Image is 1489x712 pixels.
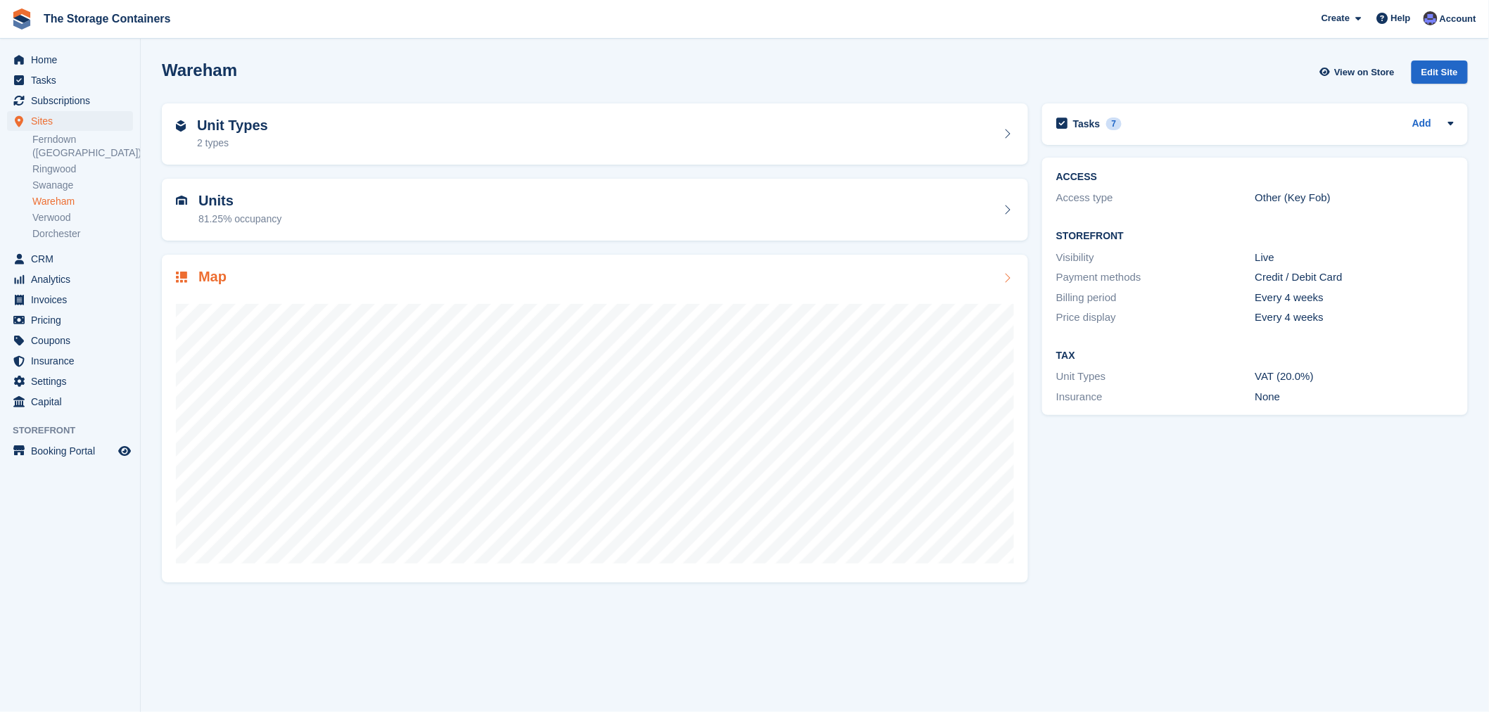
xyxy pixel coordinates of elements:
div: Every 4 weeks [1255,310,1455,326]
a: Preview store [116,443,133,459]
div: Price display [1056,310,1255,326]
div: None [1255,389,1455,405]
div: Unit Types [1056,369,1255,385]
span: View on Store [1334,65,1395,80]
span: Home [31,50,115,70]
span: Subscriptions [31,91,115,110]
a: Swanage [32,179,133,192]
a: Units 81.25% occupancy [162,179,1028,241]
div: Billing period [1056,290,1255,306]
a: Add [1412,116,1431,132]
img: unit-icn-7be61d7bf1b0ce9d3e12c5938cc71ed9869f7b940bace4675aadf7bd6d80202e.svg [176,196,187,205]
h2: Units [198,193,281,209]
a: menu [7,351,133,371]
h2: Map [198,269,227,285]
a: View on Store [1318,61,1400,84]
span: Analytics [31,269,115,289]
a: Map [162,255,1028,583]
img: stora-icon-8386f47178a22dfd0bd8f6a31ec36ba5ce8667c1dd55bd0f319d3a0aa187defe.svg [11,8,32,30]
a: menu [7,331,133,350]
h2: Tasks [1073,117,1101,130]
span: Sites [31,111,115,131]
span: Account [1440,12,1476,26]
div: 81.25% occupancy [198,212,281,227]
div: Access type [1056,190,1255,206]
a: menu [7,91,133,110]
a: Ferndown ([GEOGRAPHIC_DATA]) [32,133,133,160]
span: CRM [31,249,115,269]
a: menu [7,310,133,330]
div: Live [1255,250,1455,266]
a: menu [7,249,133,269]
h2: Tax [1056,350,1454,362]
div: Edit Site [1412,61,1468,84]
div: Every 4 weeks [1255,290,1455,306]
h2: Storefront [1056,231,1454,242]
div: Insurance [1056,389,1255,405]
a: Verwood [32,211,133,224]
a: menu [7,111,133,131]
a: menu [7,392,133,412]
span: Pricing [31,310,115,330]
span: Insurance [31,351,115,371]
a: Unit Types 2 types [162,103,1028,165]
a: menu [7,50,133,70]
a: Dorchester [32,227,133,241]
span: Coupons [31,331,115,350]
div: VAT (20.0%) [1255,369,1455,385]
span: Booking Portal [31,441,115,461]
div: Visibility [1056,250,1255,266]
a: Wareham [32,195,133,208]
span: Help [1391,11,1411,25]
span: Create [1322,11,1350,25]
a: Edit Site [1412,61,1468,89]
span: Capital [31,392,115,412]
a: menu [7,441,133,461]
img: unit-type-icn-2b2737a686de81e16bb02015468b77c625bbabd49415b5ef34ead5e3b44a266d.svg [176,120,186,132]
a: Ringwood [32,163,133,176]
div: 7 [1106,117,1122,130]
div: Other (Key Fob) [1255,190,1455,206]
img: map-icn-33ee37083ee616e46c38cad1a60f524a97daa1e2b2c8c0bc3eb3415660979fc1.svg [176,272,187,283]
div: 2 types [197,136,268,151]
span: Tasks [31,70,115,90]
a: The Storage Containers [38,7,176,30]
span: Invoices [31,290,115,310]
a: menu [7,70,133,90]
span: Storefront [13,424,140,438]
a: menu [7,371,133,391]
div: Payment methods [1056,269,1255,286]
h2: Wareham [162,61,237,80]
h2: ACCESS [1056,172,1454,183]
a: menu [7,269,133,289]
div: Credit / Debit Card [1255,269,1455,286]
a: menu [7,290,133,310]
span: Settings [31,371,115,391]
h2: Unit Types [197,117,268,134]
img: Dan Excell [1424,11,1438,25]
